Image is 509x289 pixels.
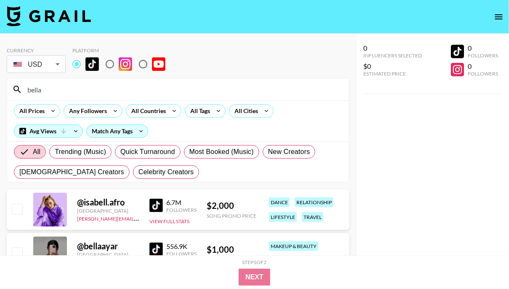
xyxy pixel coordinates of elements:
div: makeup & beauty [269,241,318,251]
span: Celebrity Creators [139,167,194,177]
div: All Countries [126,105,168,117]
div: [GEOGRAPHIC_DATA] [77,208,139,214]
div: @ bellaayar [77,241,139,251]
div: Estimated Price [363,70,422,77]
span: [DEMOGRAPHIC_DATA] Creators [19,167,124,177]
div: 6.7M [166,198,197,207]
div: Platform [72,47,172,54]
div: All Prices [14,105,46,117]
div: All Tags [185,105,212,117]
div: lifestyle [269,212,297,222]
div: All Cities [229,105,260,117]
button: View Full Stats [149,218,189,224]
div: USD [8,57,64,72]
div: $0 [363,62,422,70]
div: travel [302,212,323,222]
div: Followers [468,52,498,59]
div: 0 [468,44,498,52]
img: Instagram [119,57,132,71]
div: Song Promo Price [207,213,256,219]
div: $ 2,000 [207,200,256,211]
div: Followers [166,207,197,213]
div: Followers [468,70,498,77]
div: @ isabell.afro [77,197,139,208]
input: Search by User Name [22,83,344,96]
div: 556.9K [166,242,197,251]
div: 0 [363,44,422,52]
span: Most Booked (Music) [189,147,254,157]
span: New Creators [268,147,310,157]
div: dance [269,197,290,207]
img: YouTube [152,57,165,71]
img: TikTok [85,57,99,71]
div: Step 1 of 2 [243,259,267,265]
div: Any Followers [64,105,109,117]
div: Influencers Selected [363,52,422,59]
span: Trending (Music) [55,147,106,157]
iframe: Drift Widget Chat Controller [467,247,499,279]
a: [PERSON_NAME][EMAIL_ADDRESS][DOMAIN_NAME] [77,214,202,222]
div: Avg Views [14,125,83,138]
button: Next [239,269,270,286]
span: All [33,147,40,157]
div: 0 [468,62,498,70]
div: Match Any Tags [87,125,148,138]
span: Quick Turnaround [120,147,175,157]
div: Currency [7,47,66,54]
img: Grail Talent [7,6,91,26]
button: open drawer [490,8,507,25]
div: Followers [166,251,197,257]
div: relationship [295,197,333,207]
img: TikTok [149,199,163,212]
div: $ 1,000 [207,244,256,255]
div: [GEOGRAPHIC_DATA] [77,251,139,258]
img: TikTok [149,243,163,256]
